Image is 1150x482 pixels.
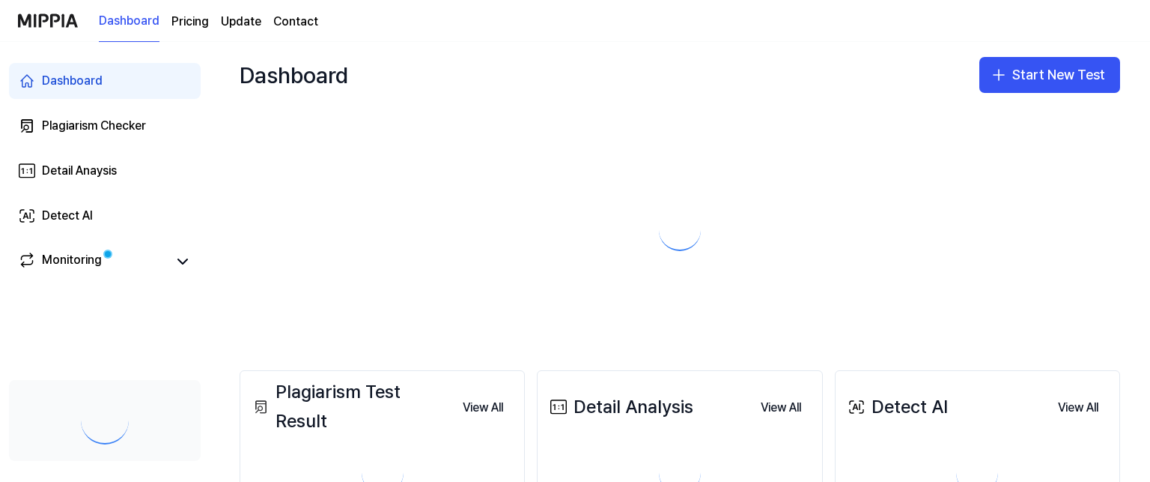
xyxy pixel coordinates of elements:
a: Contact [273,13,318,31]
a: View All [451,391,515,423]
div: Dashboard [42,72,103,90]
a: Pricing [171,13,209,31]
div: Plagiarism Checker [42,117,146,135]
a: View All [1046,391,1110,423]
a: Detail Anaysis [9,153,201,189]
button: View All [1046,393,1110,423]
a: Plagiarism Checker [9,108,201,144]
button: Start New Test [979,57,1120,93]
div: Monitoring [42,251,102,272]
div: Dashboard [240,57,348,93]
div: Plagiarism Test Result [249,378,451,436]
a: View All [749,391,813,423]
button: View All [451,393,515,423]
a: Detect AI [9,198,201,234]
button: View All [749,393,813,423]
div: Detail Anaysis [42,162,117,180]
a: Dashboard [99,1,159,42]
div: Detail Analysis [547,393,693,421]
a: Monitoring [18,251,168,272]
div: Detect AI [42,207,93,225]
div: Detect AI [845,393,948,421]
a: Dashboard [9,63,201,99]
a: Update [221,13,261,31]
